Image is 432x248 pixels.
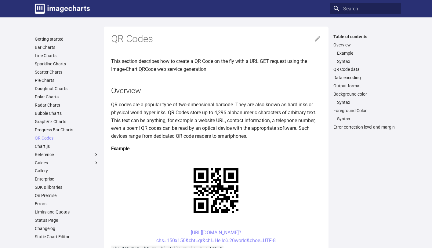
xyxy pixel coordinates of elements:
[333,50,398,64] nav: Overview
[330,34,401,130] nav: Table of contents
[337,59,398,64] a: Syntax
[111,33,321,46] h1: QR Codes
[35,36,99,42] a: Getting started
[35,78,99,83] a: Pie Charts
[35,201,99,206] a: Errors
[35,217,99,223] a: Status Page
[333,124,398,130] a: Error correction level and margin
[35,226,99,231] a: Changelog
[333,83,398,89] a: Output format
[35,193,99,198] a: On Premise
[35,168,99,173] a: Gallery
[35,127,99,133] a: Progress Bar Charts
[111,145,321,153] h4: Example
[32,1,92,16] a: Image-Charts documentation
[333,67,398,72] a: QR Code data
[35,176,99,182] a: Enterprise
[35,144,99,149] a: Chart.js
[35,53,99,58] a: Line Charts
[333,116,398,122] nav: Foreground Color
[35,111,99,116] a: Bubble Charts
[337,100,398,105] a: Syntax
[333,100,398,105] nav: Background color
[337,50,398,56] a: Example
[35,86,99,91] a: Doughnut Charts
[35,152,99,157] label: Reference
[111,85,321,96] h2: Overview
[156,230,276,243] a: [URL][DOMAIN_NAME]?chs=150x150&cht=qr&chl=Hello%20world&choe=UTF-8
[330,3,401,14] input: Search
[333,108,398,113] a: Foreground Color
[183,158,249,224] img: chart
[330,34,401,39] label: Table of contents
[333,91,398,97] a: Background color
[35,61,99,67] a: Sparkline Charts
[333,42,398,48] a: Overview
[35,69,99,75] a: Scatter Charts
[35,45,99,50] a: Bar Charts
[333,75,398,80] a: Data encoding
[35,209,99,215] a: Limits and Quotas
[35,160,99,166] label: Guides
[35,234,99,239] a: Static Chart Editor
[111,101,321,140] p: QR codes are a popular type of two-dimensional barcode. They are also known as hardlinks or physi...
[35,119,99,124] a: GraphViz Charts
[35,184,99,190] a: SDK & libraries
[35,94,99,100] a: Polar Charts
[35,135,99,141] a: QR Codes
[35,102,99,108] a: Radar Charts
[111,57,321,73] p: This section describes how to create a QR Code on the fly with a URL GET request using the Image-...
[35,4,90,14] img: logo
[337,116,398,122] a: Syntax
